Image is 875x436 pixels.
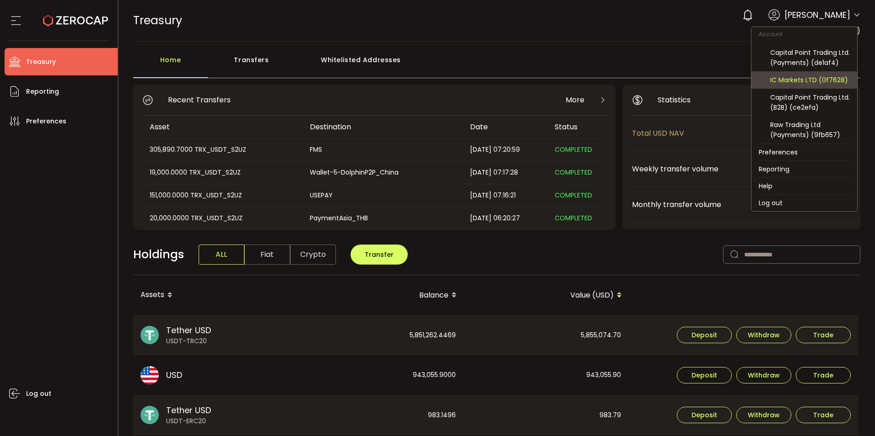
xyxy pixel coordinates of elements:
div: Capital Point Trading Ltd. (Payments) (de1af4) [770,48,850,68]
span: USDT-TRC20 [166,336,211,346]
span: More [566,94,584,106]
span: Transfer [365,250,394,259]
div: Value (USD) [464,287,629,303]
span: Log out [26,387,51,400]
span: Deposit [691,372,717,378]
div: Assets [133,287,299,303]
button: Withdraw [736,327,791,343]
div: USEPAY [302,190,462,201]
span: ALL [199,245,244,265]
div: 151,000.0000 TRX_USDT_S2UZ [142,190,302,201]
span: Total USD NAV [632,128,804,139]
img: usdt_portfolio.svg [140,406,159,424]
li: Log out [751,195,857,211]
button: Transfer [351,245,408,265]
div: Raw Trading Ltd (Payments) (9fb657) [770,120,850,140]
span: USD [166,369,182,381]
span: Monthly transfer volume [632,199,802,210]
span: COMPLETED [555,191,592,200]
div: FMS [302,144,462,155]
div: Status [547,122,605,132]
span: Raw Trading Ltd (af7c49) [769,26,860,36]
span: Deposit [691,332,717,338]
span: Tether USD [166,404,211,416]
div: 983.1496 [299,396,463,435]
div: 5,851,262.4469 [299,316,463,355]
span: Reporting [26,85,59,98]
div: 943,055.9000 [299,355,463,395]
button: Deposit [677,327,732,343]
div: Wallet-5-DolphinP2P_China [302,167,462,178]
span: Withdraw [748,372,780,378]
span: Crypto [290,245,336,265]
div: [DATE] 07:20:59 [463,144,547,155]
span: Treasury [133,12,182,28]
span: Holdings [133,246,184,263]
li: Help [751,178,857,194]
iframe: Chat Widget [829,392,875,436]
div: Capital Point Trading Ltd. (B2B) (ce2efa) [770,92,850,112]
span: Deposit [691,412,717,418]
div: [DATE] 07:17:28 [463,167,547,178]
span: COMPLETED [555,145,592,154]
div: 19,000.0000 TRX_USDT_S2UZ [142,167,302,178]
span: Tether USD [166,324,211,336]
button: Deposit [677,407,732,423]
div: PaymentAsia_THB [302,213,462,223]
li: Reporting [751,161,857,177]
span: Trade [813,332,833,338]
span: Recent Transfers [168,94,231,106]
div: [DATE] 06:20:27 [463,213,547,223]
span: Withdraw [748,412,780,418]
div: 943,055.90 [464,355,628,395]
span: Trade [813,372,833,378]
div: Home [133,51,208,78]
div: Transfers [208,51,295,78]
li: Preferences [751,144,857,160]
button: Trade [796,367,851,383]
span: [PERSON_NAME] [784,9,850,21]
div: Asset [142,122,302,132]
span: Preferences [26,115,66,128]
span: Withdraw [748,332,780,338]
div: Whitelisted Addresses [295,51,427,78]
span: Statistics [658,94,691,106]
span: USDT-ERC20 [166,416,211,426]
div: 983.79 [464,396,628,435]
div: 305,890.7000 TRX_USDT_S2UZ [142,144,302,155]
span: COMPLETED [555,213,592,223]
div: Destination [302,122,463,132]
img: usd_portfolio.svg [140,366,159,384]
span: Treasury [26,55,56,69]
div: Date [463,122,547,132]
button: Trade [796,327,851,343]
div: 5,855,074.70 [464,316,628,355]
div: IC Markets LTD (0f7628) [770,75,850,85]
span: Trade [813,412,833,418]
button: Withdraw [736,407,791,423]
span: Weekly transfer volume [632,163,808,175]
span: COMPLETED [555,168,592,177]
button: Trade [796,407,851,423]
div: Balance [299,287,464,303]
div: 20,000.0000 TRX_USDT_S2UZ [142,213,302,223]
button: Withdraw [736,367,791,383]
div: [DATE] 07:16:21 [463,190,547,201]
span: Fiat [244,245,290,265]
span: Account [751,30,790,38]
button: Deposit [677,367,732,383]
img: usdt_portfolio.svg [140,326,159,344]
